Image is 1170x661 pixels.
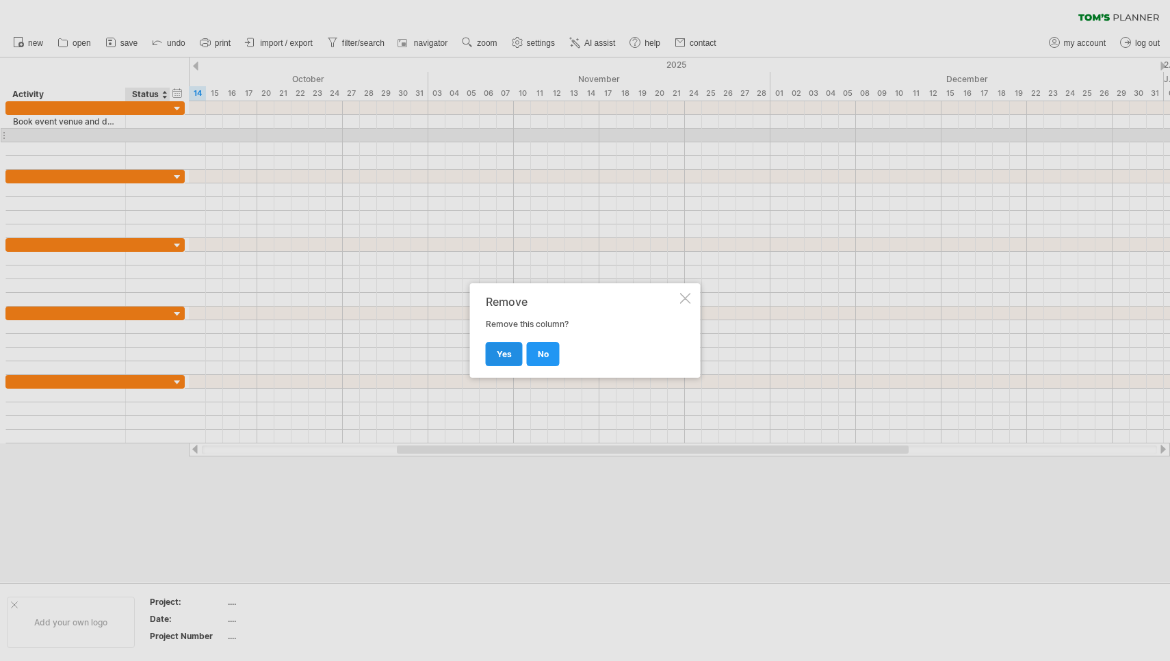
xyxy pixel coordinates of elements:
div: Remove this column? [486,296,677,365]
a: no [527,342,560,366]
div: Remove [486,296,677,308]
a: yes [486,342,523,366]
span: no [538,349,549,359]
span: yes [497,349,512,359]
